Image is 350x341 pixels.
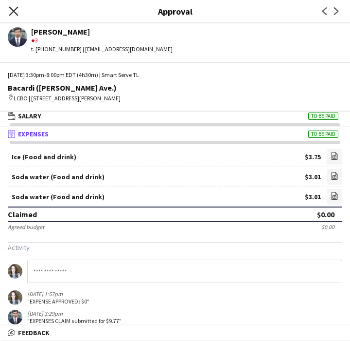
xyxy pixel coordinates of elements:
[31,45,173,54] div: t. [PHONE_NUMBER] | [EMAIL_ADDRESS][DOMAIN_NAME]
[8,71,342,79] div: [DATE] 3:30pm-8:00pm EDT (4h30m) | Smart Serve TL
[8,223,44,230] div: Agreed budget
[27,298,89,305] div: "EXPENSE APPROVED: $0"
[31,27,173,36] div: [PERSON_NAME]
[305,193,321,201] div: $3.01
[305,153,321,161] div: $3.75
[308,113,338,120] span: To be paid
[12,173,105,181] div: Soda water (Food and drink)
[27,310,122,317] div: [DATE] 3:29pm
[8,310,22,324] app-user-avatar: Parth Gundraniya
[317,209,334,219] div: $0.00
[27,290,89,298] div: [DATE] 1:57pm
[305,173,321,181] div: $3.01
[18,112,41,120] span: Salary
[12,153,76,161] div: Ice (Food and drink)
[8,243,342,252] h3: Activity
[31,36,173,45] div: 3
[308,131,338,138] span: To be paid
[8,290,22,305] app-user-avatar: Ashleigh Rains
[8,209,37,219] div: Claimed
[18,130,49,138] span: Expenses
[8,94,342,103] div: LCBO | [STREET_ADDRESS][PERSON_NAME]
[18,328,50,337] span: Feedback
[27,317,122,324] div: "EXPENSES CLAIM submitted for $9.77"
[8,83,342,92] div: Bacardi ([PERSON_NAME] Ave.)
[321,223,334,230] div: $0.00
[12,193,105,201] div: Soda water (Food and drink)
